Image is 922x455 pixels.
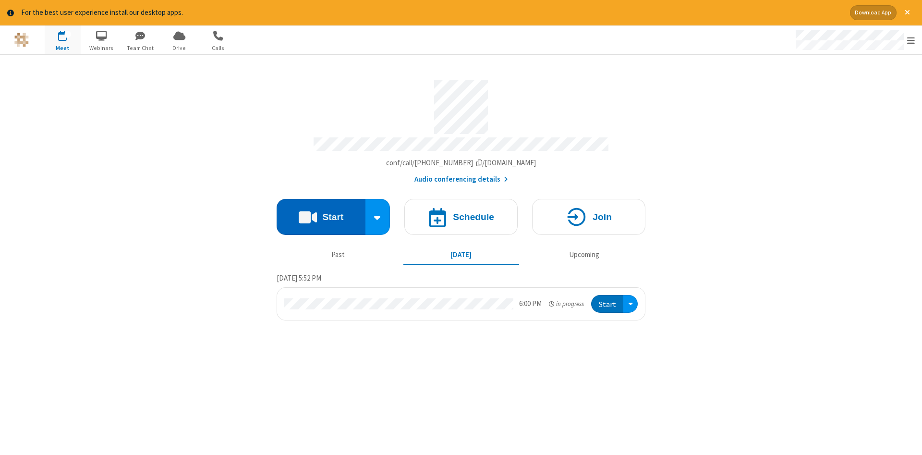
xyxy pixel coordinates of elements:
[200,44,236,52] span: Calls
[593,212,612,221] h4: Join
[526,246,642,264] button: Upcoming
[850,5,897,20] button: Download App
[532,199,645,235] button: Join
[900,5,915,20] button: Close alert
[280,246,396,264] button: Past
[277,272,645,320] section: Today's Meetings
[84,44,120,52] span: Webinars
[453,212,494,221] h4: Schedule
[386,158,536,167] span: Copy my meeting room link
[623,295,638,313] div: Open menu
[277,73,645,184] section: Account details
[122,44,158,52] span: Team Chat
[45,44,81,52] span: Meet
[414,174,508,185] button: Audio conferencing details
[277,199,365,235] button: Start
[322,212,343,221] h4: Start
[3,25,39,54] button: Logo
[65,31,71,38] div: 1
[14,33,29,47] img: QA Selenium DO NOT DELETE OR CHANGE
[386,158,536,169] button: Copy my meeting room linkCopy my meeting room link
[403,246,519,264] button: [DATE]
[519,298,542,309] div: 6:00 PM
[898,430,915,448] iframe: Chat
[404,199,518,235] button: Schedule
[787,25,922,54] div: Open menu
[549,299,584,308] em: in progress
[161,44,197,52] span: Drive
[21,7,843,18] div: For the best user experience install our desktop apps.
[365,199,390,235] div: Start conference options
[277,273,321,283] span: [DATE] 5:52 PM
[591,295,623,313] button: Start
